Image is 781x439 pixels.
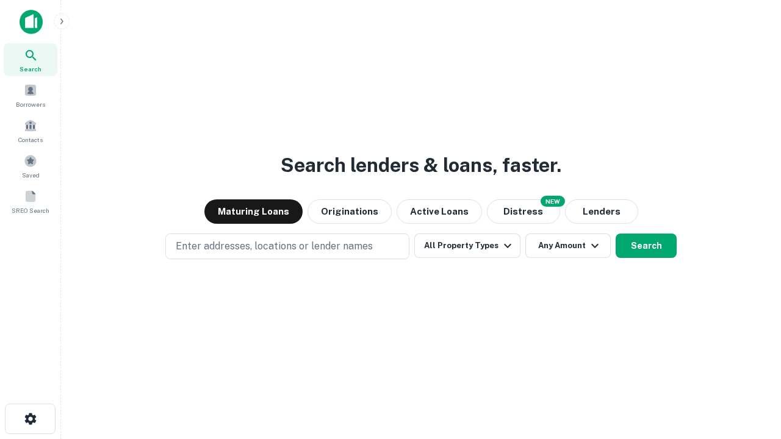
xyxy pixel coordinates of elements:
[308,199,392,224] button: Originations
[18,135,43,145] span: Contacts
[720,341,781,400] iframe: Chat Widget
[20,64,41,74] span: Search
[525,234,611,258] button: Any Amount
[616,234,677,258] button: Search
[4,43,57,76] a: Search
[12,205,49,215] span: SREO Search
[397,199,482,224] button: Active Loans
[165,234,409,259] button: Enter addresses, locations or lender names
[20,10,43,34] img: capitalize-icon.png
[565,199,638,224] button: Lenders
[16,99,45,109] span: Borrowers
[414,234,520,258] button: All Property Types
[4,114,57,147] a: Contacts
[487,199,560,224] button: Search distressed loans with lien and other non-mortgage details.
[4,185,57,218] a: SREO Search
[22,170,40,180] span: Saved
[4,79,57,112] a: Borrowers
[204,199,303,224] button: Maturing Loans
[176,239,373,254] p: Enter addresses, locations or lender names
[541,196,565,207] div: NEW
[4,149,57,182] a: Saved
[281,151,561,180] h3: Search lenders & loans, faster.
